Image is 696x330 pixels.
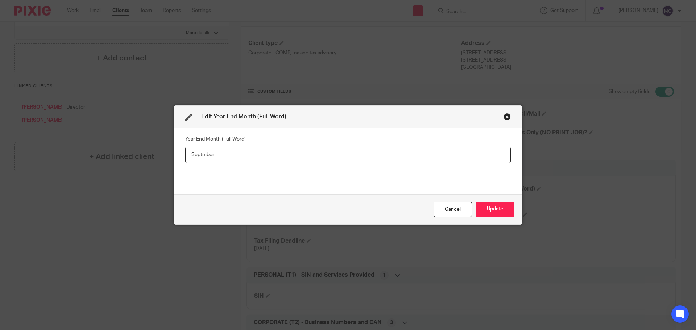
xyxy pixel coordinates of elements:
[185,147,511,163] input: Year End Month (Full Word)
[476,202,514,217] button: Update
[201,114,286,120] span: Edit Year End Month (Full Word)
[504,113,511,120] div: Close this dialog window
[434,202,472,217] div: Close this dialog window
[185,135,246,143] label: Year End Month (Full Word)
